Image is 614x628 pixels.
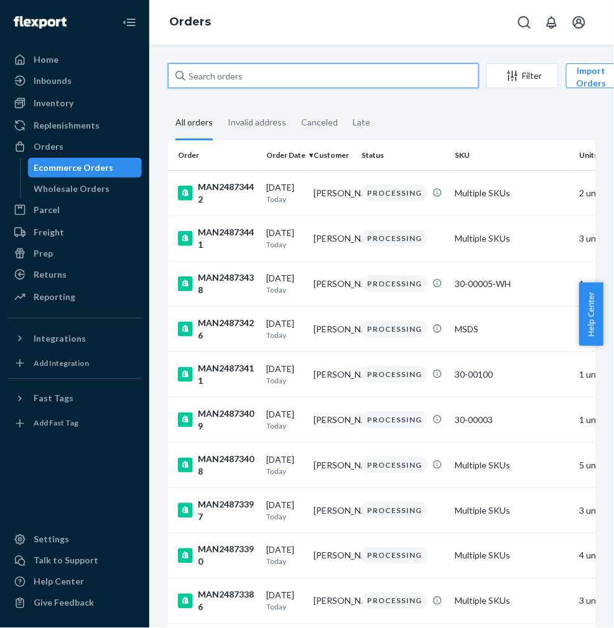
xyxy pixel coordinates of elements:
td: [PERSON_NAME] [309,170,357,216]
div: Wholesale Orders [34,183,110,195]
div: Returns [34,268,67,281]
button: Help Center [579,283,603,346]
p: Today [266,466,304,476]
a: Settings [7,530,142,550]
div: MAN24873390 [178,544,256,568]
p: Today [266,602,304,612]
button: Open notifications [539,10,564,35]
td: Multiple SKUs [450,170,574,216]
a: Add Fast Tag [7,414,142,434]
div: [DATE] [266,317,304,340]
div: MAN24873397 [178,498,256,523]
a: Ecommerce Orders [28,158,142,178]
div: PROCESSING [361,593,427,609]
p: Today [266,421,304,431]
td: Multiple SKUs [450,533,574,578]
button: Give Feedback [7,593,142,613]
p: Today [266,375,304,386]
div: MAN24873409 [178,407,256,432]
a: Parcel [7,200,142,220]
button: Open account menu [567,10,592,35]
div: PROCESSING [361,457,427,473]
th: Order Date [261,140,309,170]
th: Order [168,140,261,170]
div: [DATE] [266,227,304,250]
div: PROCESSING [361,411,427,428]
div: [DATE] [266,363,304,386]
div: 30-00005-WH [455,278,569,290]
td: [PERSON_NAME] [309,352,357,397]
img: Flexport logo [14,16,67,29]
div: Reporting [34,291,75,303]
div: [DATE] [266,408,304,431]
td: [PERSON_NAME] [309,261,357,306]
a: Orders [169,15,211,29]
div: All orders [175,106,213,140]
a: Reporting [7,287,142,307]
div: PROCESSING [361,321,427,337]
td: [PERSON_NAME] [309,488,357,533]
div: Talk to Support [34,555,98,567]
td: [PERSON_NAME] [309,442,357,488]
p: Today [266,239,304,250]
div: Integrations [34,332,86,345]
div: Invalid address [228,106,286,139]
a: Prep [7,243,142,263]
div: Orders [34,140,63,153]
div: MAN24873441 [178,226,256,251]
button: Filter [486,63,559,88]
div: MSDS [455,323,569,335]
div: [DATE] [266,499,304,522]
div: Filter [487,70,558,82]
a: Returns [7,265,142,284]
div: [DATE] [266,272,304,295]
div: PROCESSING [361,275,427,292]
a: Help Center [7,572,142,592]
button: Integrations [7,329,142,348]
div: Canceled [301,106,338,139]
div: MAN24873426 [178,317,256,342]
div: Help Center [34,576,84,588]
a: Talk to Support [7,551,142,571]
a: Replenishments [7,116,142,135]
a: Add Integration [7,353,142,373]
div: PROCESSING [361,366,427,383]
div: Prep [34,247,53,260]
td: [PERSON_NAME] [309,216,357,261]
button: Close Navigation [117,10,142,35]
div: PROCESSING [361,230,427,247]
div: [DATE] [266,453,304,476]
div: Inbounds [34,75,72,87]
div: [DATE] [266,544,304,567]
div: 30-00003 [455,414,569,426]
div: Ecommerce Orders [34,162,114,174]
div: Late [353,106,370,139]
div: PROCESSING [361,547,427,564]
div: MAN24873386 [178,589,256,614]
div: Home [34,53,58,66]
a: Freight [7,222,142,242]
p: Today [266,330,304,340]
td: [PERSON_NAME] [309,397,357,442]
div: Fast Tags [34,393,73,405]
td: [PERSON_NAME] [309,306,357,352]
td: Multiple SKUs [450,488,574,533]
div: MAN24873438 [178,271,256,296]
div: Settings [34,534,69,546]
p: Today [266,284,304,295]
a: Inventory [7,93,142,113]
a: Home [7,50,142,70]
div: [DATE] [266,589,304,612]
div: Replenishments [34,119,100,132]
td: Multiple SKUs [450,578,574,624]
p: Today [266,194,304,204]
td: [PERSON_NAME] [309,578,357,624]
div: MAN24873408 [178,453,256,478]
div: Give Feedback [34,597,94,609]
div: Freight [34,226,64,239]
div: Inventory [34,97,73,109]
div: Customer [314,150,352,160]
button: Open Search Box [512,10,537,35]
div: [DATE] [266,181,304,204]
td: Multiple SKUs [450,442,574,488]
